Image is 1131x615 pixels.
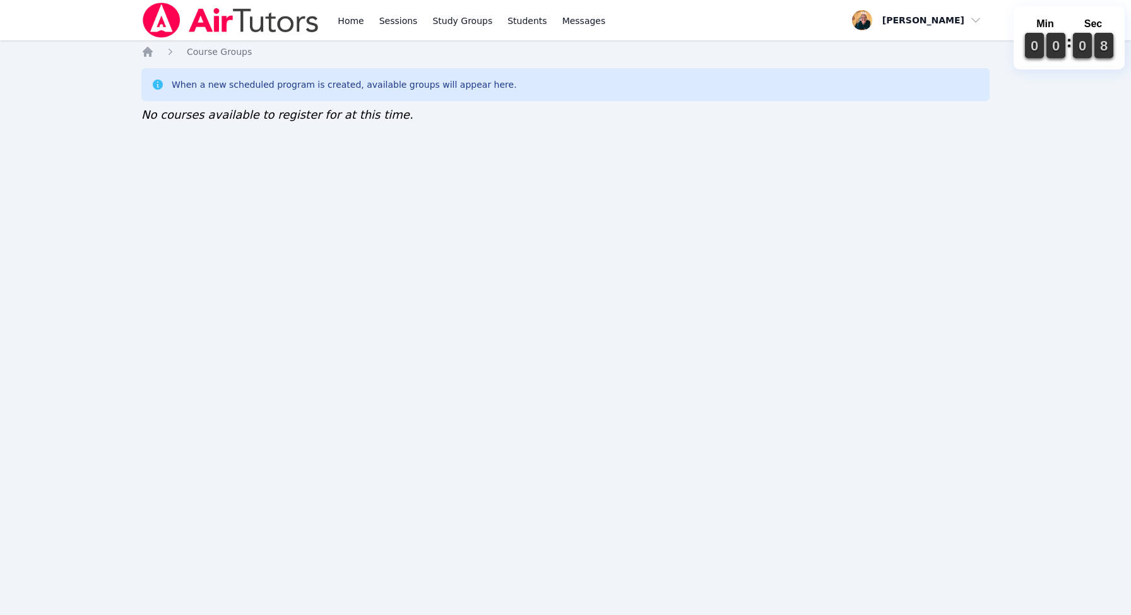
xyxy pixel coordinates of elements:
[141,45,990,58] nav: Breadcrumb
[562,15,606,27] span: Messages
[172,78,517,91] div: When a new scheduled program is created, available groups will appear here.
[187,47,252,57] span: Course Groups
[141,3,320,38] img: Air Tutors
[187,45,252,58] a: Course Groups
[141,108,413,121] span: No courses available to register for at this time.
